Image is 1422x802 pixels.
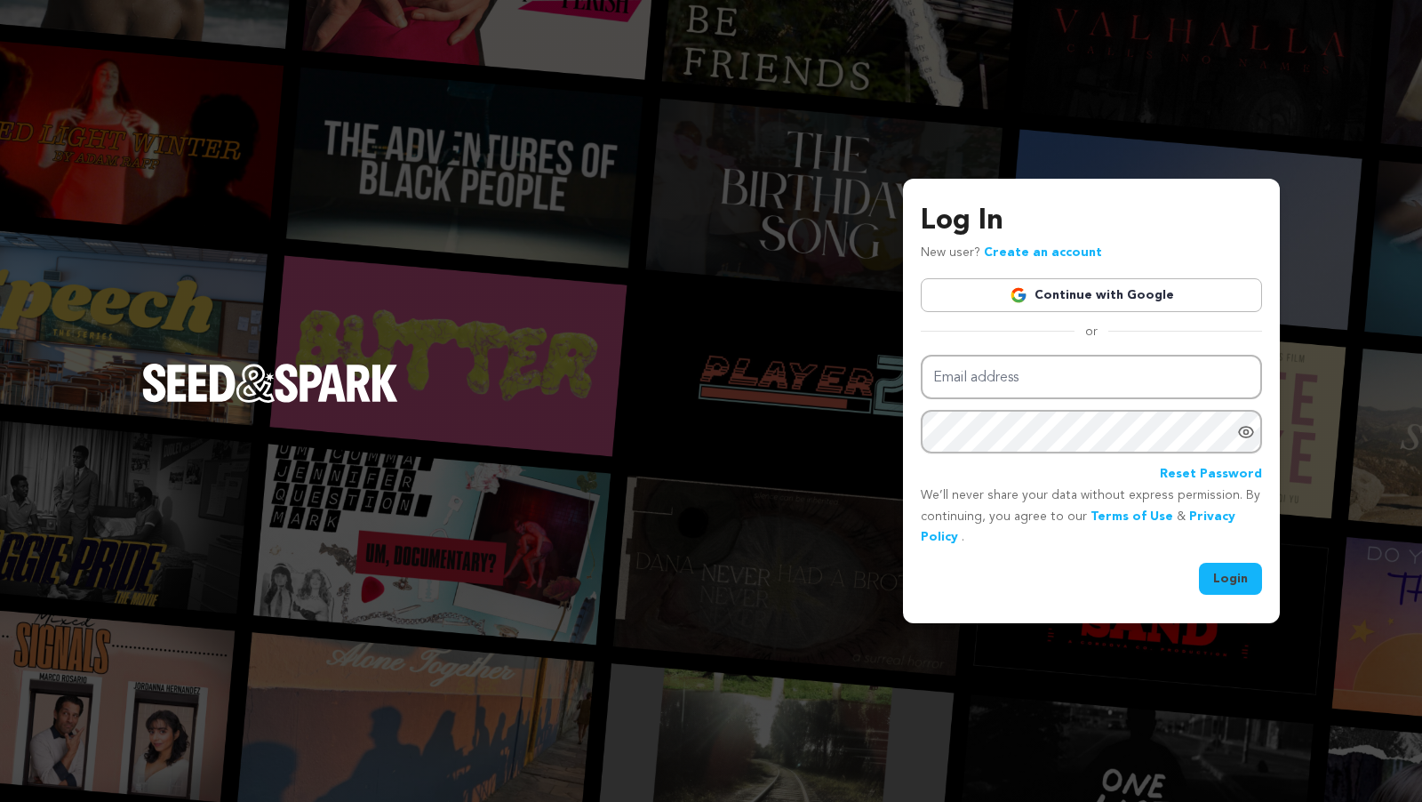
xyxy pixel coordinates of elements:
a: Continue with Google [921,278,1262,312]
a: Show password as plain text. Warning: this will display your password on the screen. [1237,423,1255,441]
a: Seed&Spark Homepage [142,364,398,438]
a: Terms of Use [1090,510,1173,523]
a: Reset Password [1160,464,1262,485]
button: Login [1199,563,1262,595]
p: New user? [921,243,1102,264]
h3: Log In [921,200,1262,243]
img: Seed&Spark Logo [142,364,398,403]
input: Email address [921,355,1262,400]
span: or [1074,323,1108,341]
a: Create an account [984,246,1102,259]
img: Google logo [1010,286,1027,304]
p: We’ll never share your data without express permission. By continuing, you agree to our & . [921,485,1262,549]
